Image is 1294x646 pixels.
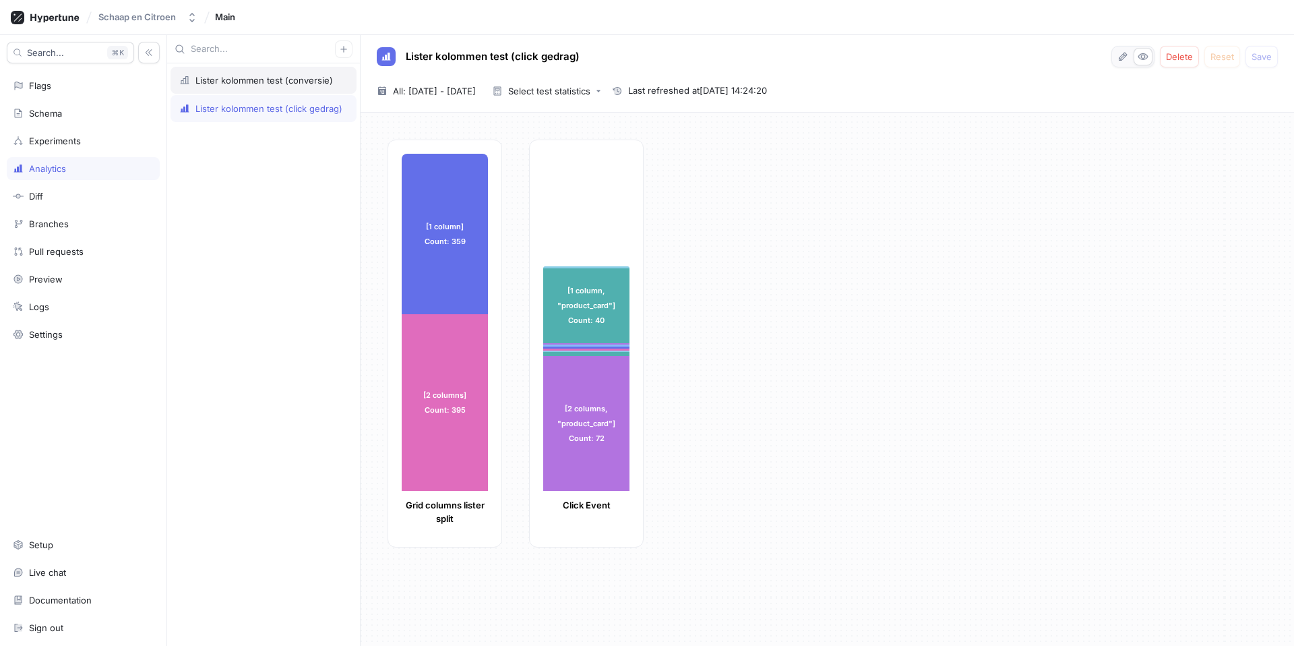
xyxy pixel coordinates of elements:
[29,108,62,119] div: Schema
[195,103,342,114] div: Lister kolommen test (click gedrag)
[487,81,607,101] button: Select test statistics
[29,191,43,202] div: Diff
[7,589,160,612] a: Documentation
[402,154,488,314] div: [1 column] Count: 359
[29,136,81,146] div: Experiments
[7,42,134,63] button: Search...K
[215,12,235,22] span: Main
[27,49,64,57] span: Search...
[543,356,629,491] div: [2 columns, "product_card"] Count: 72
[29,274,63,285] div: Preview
[1245,46,1278,67] button: Save
[29,218,69,229] div: Branches
[402,499,488,525] p: Grid columns lister split
[543,268,629,343] div: [1 column, "product_card"] Count: 40
[107,46,128,59] div: K
[402,314,488,491] div: [2 columns] Count: 395
[29,80,51,91] div: Flags
[29,301,49,312] div: Logs
[191,42,335,56] input: Search...
[1210,53,1234,61] span: Reset
[29,539,53,550] div: Setup
[29,567,66,578] div: Live chat
[1166,53,1193,61] span: Delete
[1160,46,1199,67] button: Delete
[195,75,333,86] div: Lister kolommen test (conversie)
[406,51,580,62] span: Lister kolommen test (click gedrag)
[628,84,767,98] span: Last refreshed at [DATE] 14:24:20
[29,246,84,257] div: Pull requests
[29,329,63,340] div: Settings
[543,499,629,512] p: Click Event
[1204,46,1240,67] button: Reset
[29,163,66,174] div: Analytics
[508,87,590,96] div: Select test statistics
[98,11,176,23] div: Schaap en Citroen
[93,6,203,28] button: Schaap en Citroen
[393,84,476,98] span: All: [DATE] - [DATE]
[1252,53,1272,61] span: Save
[29,595,92,606] div: Documentation
[29,622,63,633] div: Sign out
